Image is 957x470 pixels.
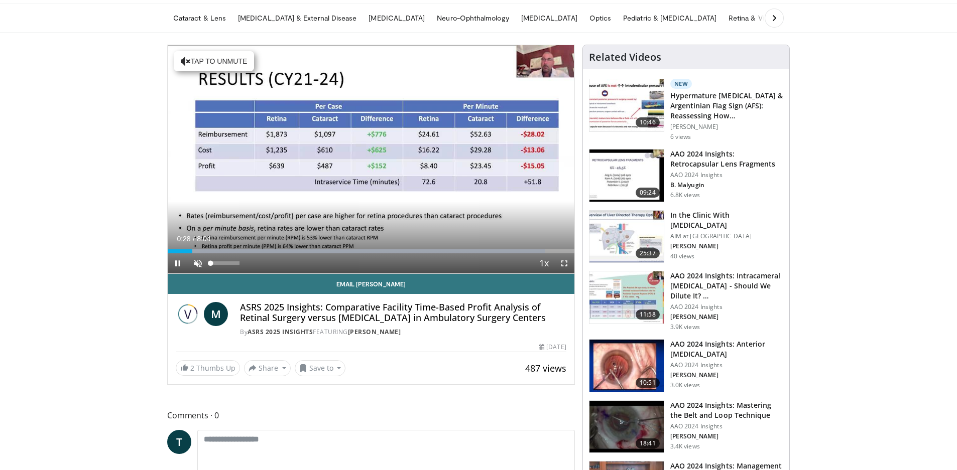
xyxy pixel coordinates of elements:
[188,253,208,273] button: Unmute
[589,79,783,141] a: 10:46 New Hypermature [MEDICAL_DATA] & Argentinian Flag Sign (AFS): Reassessing How… [PERSON_NAME...
[174,51,254,71] button: Tap to unmute
[232,8,363,28] a: [MEDICAL_DATA] & External Disease
[589,400,783,453] a: 18:41 AAO 2024 Insights: Mastering the Belt and Loop Technique AAO 2024 Insights [PERSON_NAME] 3....
[168,249,574,253] div: Progress Bar
[636,438,660,448] span: 18:41
[589,79,664,131] img: 40c8dcf9-ac14-45af-8571-bda4a5b229bd.150x105_q85_crop-smart_upscale.jpg
[670,303,783,311] p: AAO 2024 Insights
[240,302,566,324] h4: ASRS 2025 Insights: Comparative Facility Time-Based Profit Analysis of Retinal Surgery versus [ME...
[670,361,783,369] p: AAO 2024 Insights
[723,8,791,28] a: Retina & Vitreous
[670,242,783,250] p: [PERSON_NAME]
[193,235,195,243] span: /
[168,274,574,294] a: Email [PERSON_NAME]
[204,302,228,326] a: M
[589,211,664,263] img: 79b7ca61-ab04-43f8-89ee-10b6a48a0462.150x105_q85_crop-smart_upscale.jpg
[670,400,783,420] h3: AAO 2024 Insights: Mastering the Belt and Loop Technique
[670,432,783,440] p: [PERSON_NAME]
[636,117,660,127] span: 10:46
[539,343,566,352] div: [DATE]
[617,8,723,28] a: Pediatric & [MEDICAL_DATA]
[168,45,574,274] video-js: Video Player
[176,302,200,326] img: ASRS 2025 Insights
[670,323,700,331] p: 3.9K views
[670,381,700,389] p: 3.0K views
[670,91,783,121] h3: Hypermature [MEDICAL_DATA] & Argentinian Flag Sign (AFS): Reassessing How…
[295,360,346,376] button: Save to
[636,248,660,258] span: 25:37
[190,363,194,373] span: 2
[534,253,554,273] button: Playback Rate
[636,378,660,388] span: 10:51
[177,235,190,243] span: 0:28
[670,371,783,379] p: [PERSON_NAME]
[670,181,783,189] p: B. Malyugin
[583,8,617,28] a: Optics
[589,210,783,263] a: 25:37 In the Clinic With [MEDICAL_DATA] AIM at [GEOGRAPHIC_DATA] [PERSON_NAME] 40 views
[589,271,664,324] img: de733f49-b136-4bdc-9e00-4021288efeb7.150x105_q85_crop-smart_upscale.jpg
[515,8,583,28] a: [MEDICAL_DATA]
[670,79,692,89] p: New
[670,133,691,141] p: 6 views
[589,271,783,331] a: 11:58 AAO 2024 Insights: Intracameral [MEDICAL_DATA] - Should We Dilute It? … AAO 2024 Insights [...
[670,422,783,430] p: AAO 2024 Insights
[248,328,313,336] a: ASRS 2025 Insights
[210,261,239,265] div: Volume Level
[240,328,566,337] div: By FEATURING
[363,8,431,28] a: [MEDICAL_DATA]
[670,339,783,359] h3: AAO 2024 Insights: Anterior [MEDICAL_DATA]
[670,313,783,321] p: [PERSON_NAME]
[431,8,515,28] a: Neuro-Ophthalmology
[167,430,191,454] a: T
[670,210,783,230] h3: In the Clinic With [MEDICAL_DATA]
[670,252,695,260] p: 40 views
[670,149,783,169] h3: AAO 2024 Insights: Retrocapsular Lens Fragments
[589,401,664,453] img: 22a3a3a3-03de-4b31-bd81-a17540334f4a.150x105_q85_crop-smart_upscale.jpg
[589,51,661,63] h4: Related Videos
[589,339,783,392] a: 10:51 AAO 2024 Insights: Anterior [MEDICAL_DATA] AAO 2024 Insights [PERSON_NAME] 3.0K views
[348,328,401,336] a: [PERSON_NAME]
[525,362,566,374] span: 487 views
[670,232,783,240] p: AIM at [GEOGRAPHIC_DATA]
[168,253,188,273] button: Pause
[167,8,232,28] a: Cataract & Lens
[244,360,291,376] button: Share
[636,309,660,320] span: 11:58
[670,171,783,179] p: AAO 2024 Insights
[589,340,664,392] img: fd942f01-32bb-45af-b226-b96b538a46e6.150x105_q85_crop-smart_upscale.jpg
[589,149,664,202] img: 01f52a5c-6a53-4eb2-8a1d-dad0d168ea80.150x105_q85_crop-smart_upscale.jpg
[554,253,574,273] button: Fullscreen
[197,235,210,243] span: 8:04
[670,271,783,301] h3: AAO 2024 Insights: Intracameral [MEDICAL_DATA] - Should We Dilute It? …
[589,149,783,202] a: 09:24 AAO 2024 Insights: Retrocapsular Lens Fragments AAO 2024 Insights B. Malyugin 6.8K views
[176,360,240,376] a: 2 Thumbs Up
[167,409,575,422] span: Comments 0
[636,188,660,198] span: 09:24
[670,123,783,131] p: [PERSON_NAME]
[670,442,700,450] p: 3.4K views
[670,191,700,199] p: 6.8K views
